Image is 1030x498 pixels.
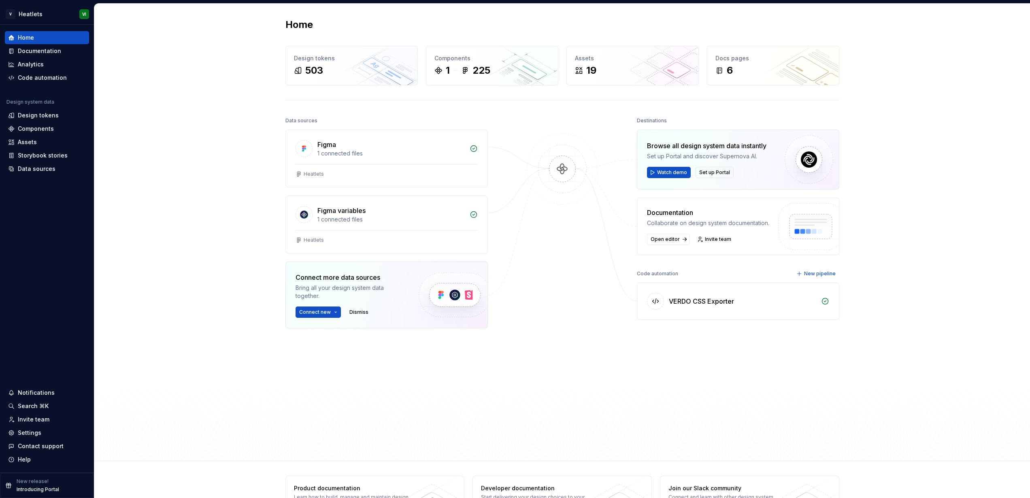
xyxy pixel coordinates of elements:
div: VERDO CSS Exporter [669,296,734,306]
a: Design tokens [5,109,89,122]
div: Documentation [647,208,769,217]
div: Collaborate on design system documentation. [647,219,769,227]
h2: Home [285,18,313,31]
div: Product documentation [294,484,412,492]
div: Data sources [285,115,317,126]
div: Design tokens [294,54,409,62]
div: Documentation [18,47,61,55]
a: Storybook stories [5,149,89,162]
div: VI [82,11,86,17]
button: Contact support [5,440,89,453]
a: Code automation [5,71,89,84]
span: Open editor [651,236,680,243]
div: 225 [472,64,490,77]
div: Connect more data sources [296,272,405,282]
span: Set up Portal [699,169,730,176]
div: Analytics [18,60,44,68]
a: Documentation [5,45,89,57]
a: Invite team [695,234,735,245]
div: Components [434,54,550,62]
div: Assets [575,54,690,62]
button: Connect new [296,306,341,318]
a: Analytics [5,58,89,71]
div: Developer documentation [481,484,599,492]
div: Bring all your design system data together. [296,284,405,300]
a: Open editor [647,234,690,245]
div: Figma variables [317,206,366,215]
p: Introducing Portal [17,486,59,493]
a: Settings [5,426,89,439]
div: 19 [586,64,596,77]
div: Settings [18,429,41,437]
span: Connect new [299,309,331,315]
div: 1 connected files [317,149,465,157]
div: Storybook stories [18,151,68,160]
button: VHeatletsVI [2,5,92,23]
span: Invite team [705,236,731,243]
a: Components1225 [426,46,558,85]
button: Set up Portal [696,167,734,178]
span: Watch demo [657,169,687,176]
div: Destinations [637,115,667,126]
div: 1 connected files [317,215,465,223]
div: 1 [446,64,450,77]
a: Invite team [5,413,89,426]
a: Data sources [5,162,89,175]
div: Notifications [18,389,55,397]
button: Notifications [5,386,89,399]
div: Home [18,34,34,42]
div: Design tokens [18,111,59,119]
a: Figma1 connected filesHeatlets [285,130,488,187]
div: Help [18,455,31,464]
button: Dismiss [346,306,372,318]
a: Docs pages6 [707,46,839,85]
div: Figma [317,140,336,149]
div: Contact support [18,442,64,450]
button: New pipeline [794,268,839,279]
div: Browse all design system data instantly [647,141,766,151]
div: V [6,9,15,19]
a: Assets19 [566,46,699,85]
div: Invite team [18,415,49,424]
div: 6 [727,64,733,77]
a: Design tokens503 [285,46,418,85]
button: Search ⌘K [5,400,89,413]
div: Design system data [6,99,54,105]
div: Heatlets [304,171,324,177]
div: Code automation [637,268,678,279]
a: Components [5,122,89,135]
div: Heatlets [19,10,43,18]
div: Code automation [18,74,67,82]
div: 503 [305,64,323,77]
div: Data sources [18,165,55,173]
span: New pipeline [804,270,836,277]
button: Watch demo [647,167,691,178]
button: Help [5,453,89,466]
div: Heatlets [304,237,324,243]
div: Set up Portal and discover Supernova AI. [647,152,766,160]
a: Figma variables1 connected filesHeatlets [285,196,488,253]
span: Dismiss [349,309,368,315]
p: New release! [17,478,49,485]
div: Search ⌘K [18,402,49,410]
div: Join our Slack community [668,484,786,492]
a: Assets [5,136,89,149]
a: Home [5,31,89,44]
div: Components [18,125,54,133]
div: Docs pages [715,54,831,62]
div: Assets [18,138,37,146]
